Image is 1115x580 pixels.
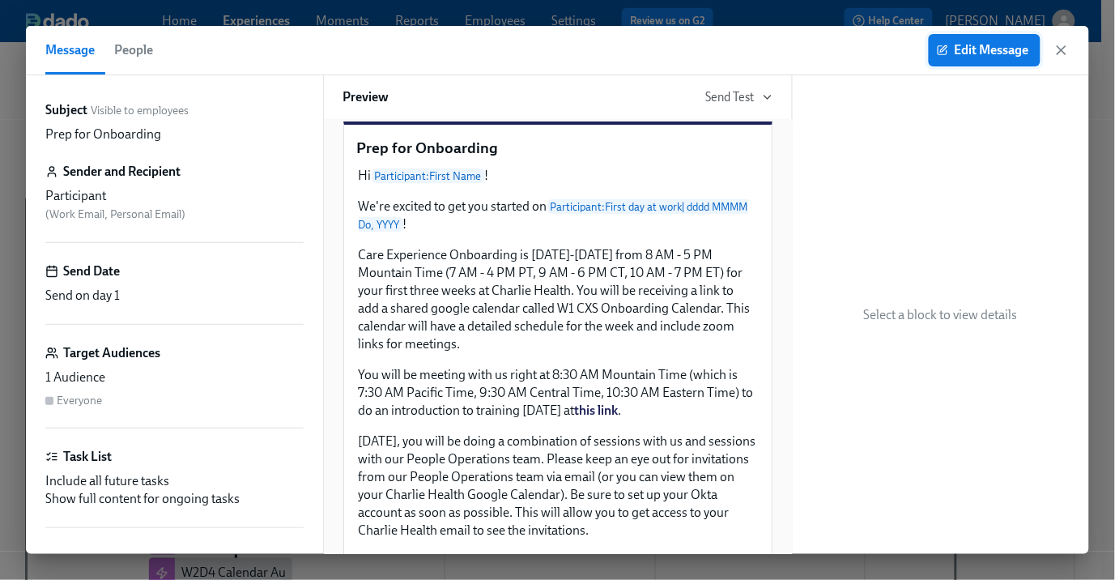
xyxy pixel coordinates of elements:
[63,448,112,466] h6: Task List
[706,89,772,105] button: Send Test
[63,262,120,280] h6: Send Date
[91,103,189,118] span: Visible to employees
[63,344,160,362] h6: Target Audiences
[45,101,87,119] label: Subject
[45,187,304,205] div: Participant
[45,207,185,221] span: ( Work Email, Personal Email )
[114,39,153,62] span: People
[929,34,1041,66] button: Edit Message
[45,369,304,386] div: 1 Audience
[357,138,759,159] p: Prep for Onboarding
[45,126,161,143] p: Prep for Onboarding
[343,88,389,106] h6: Preview
[45,287,304,305] div: Send on day 1
[45,39,95,62] span: Message
[63,163,181,181] h6: Sender and Recipient
[45,490,304,508] div: Show full content for ongoing tasks
[45,472,304,490] div: Include all future tasks
[793,75,1090,554] div: Select a block to view details
[57,393,102,408] div: Everyone
[940,42,1029,58] span: Edit Message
